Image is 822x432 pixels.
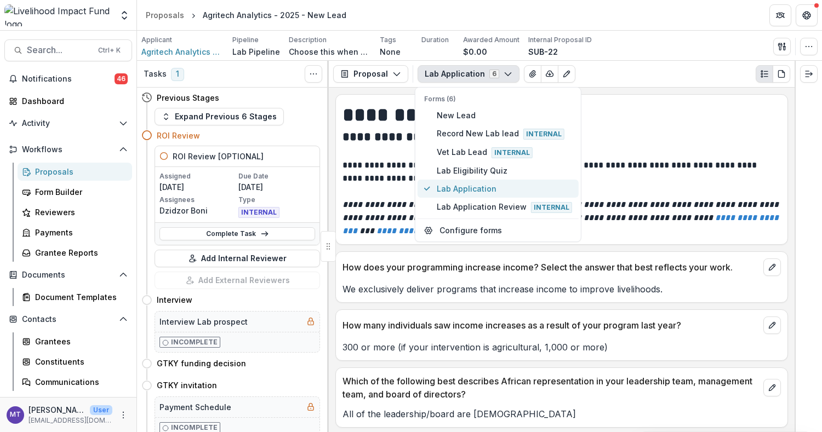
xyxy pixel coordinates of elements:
span: Search... [27,45,92,55]
p: How does your programming increase income? Select the answer that best reflects your work. [342,261,759,274]
div: Constituents [35,356,123,367]
p: SUB-22 [528,46,558,57]
h4: GTKY funding decision [157,358,246,369]
a: Complete Task [159,227,315,240]
div: Ctrl + K [96,44,123,56]
p: Which of the following best describes African representation in your leadership team, management ... [342,375,759,401]
button: Search... [4,39,132,61]
button: Lab Application6 [418,65,520,83]
div: Form Builder [35,186,123,198]
button: Expand right [800,65,818,83]
div: Grantees [35,336,123,347]
p: Type [238,195,315,205]
a: Form Builder [18,183,132,201]
span: Lab Application [437,183,572,194]
span: Documents [22,270,115,280]
p: Lab Pipeline [232,46,280,57]
span: Lab Eligibility Quiz [437,165,572,176]
span: INTERNAL [238,207,279,218]
button: Add External Reviewers [155,272,320,289]
a: Grantee Reports [18,244,132,262]
div: Document Templates [35,291,123,303]
p: Due Date [238,171,315,181]
p: Duration [421,35,449,45]
button: edit [763,379,781,396]
a: Reviewers [18,203,132,221]
span: Contacts [22,315,115,324]
div: Proposals [35,166,123,177]
span: 46 [115,73,128,84]
div: Grantee Reports [35,247,123,258]
button: Proposal [333,65,408,83]
button: Open Workflows [4,141,132,158]
p: User [90,405,112,415]
span: Internal [523,129,564,140]
h5: Interview Lab prospect [159,316,248,327]
button: Open Activity [4,114,132,132]
p: Incomplete [171,337,218,347]
p: Forms (6) [424,94,572,104]
button: View Attached Files [524,65,541,83]
span: Workflows [22,145,115,154]
button: Add Internal Reviewer [155,250,320,267]
p: Choose this when adding a new proposal to the first stage of a pipeline. [289,46,371,57]
div: Payments [35,227,123,238]
span: Lab Application Review [437,201,572,213]
p: Dzidzor Boni [159,205,236,216]
p: Pipeline [232,35,259,45]
p: How many individuals saw income increases as a result of your program last year? [342,319,759,332]
span: Internal [531,202,572,213]
button: Open entity switcher [117,4,132,26]
a: Agritech Analytics Limited [141,46,224,57]
button: Open Data & Reporting [4,395,132,413]
img: Livelihood Impact Fund logo [4,4,112,26]
a: Payments [18,223,132,241]
h4: ROI Review [157,130,200,141]
span: 1 [171,68,184,81]
p: Assigned [159,171,236,181]
nav: breadcrumb [141,7,351,23]
button: Open Documents [4,266,132,284]
h5: ROI Review [OPTIONAL] [173,151,264,162]
button: Partners [769,4,791,26]
div: Communications [35,376,123,388]
button: Edit as form [558,65,575,83]
p: None [380,46,401,57]
button: Open Contacts [4,310,132,328]
a: Dashboard [4,92,132,110]
p: 300 or more (if your intervention is agricultural, 1,000 or more) [342,341,781,354]
p: [DATE] [159,181,236,193]
button: More [117,408,130,422]
a: Communications [18,373,132,391]
span: New Lead [437,110,572,121]
p: Assignees [159,195,236,205]
a: Grantees [18,332,132,350]
h4: Interview [157,294,192,306]
button: Expand Previous 6 Stages [155,108,284,125]
a: Document Templates [18,288,132,306]
p: All of the leadership/board are [DEMOGRAPHIC_DATA] [342,407,781,421]
button: PDF view [773,65,790,83]
button: Notifications46 [4,70,132,88]
h3: Tasks [144,70,167,79]
span: Vet Lab Lead [437,146,572,158]
div: Agritech Analytics - 2025 - New Lead [203,9,346,21]
button: Get Help [796,4,818,26]
p: Description [289,35,327,45]
a: Constituents [18,353,132,371]
button: edit [763,258,781,276]
p: Applicant [141,35,172,45]
button: edit [763,316,781,334]
div: Proposals [146,9,184,21]
p: Internal Proposal ID [528,35,592,45]
button: Toggle View Cancelled Tasks [305,65,322,83]
span: Notifications [22,74,115,84]
p: We exclusively deliver programs that increase income to improve livelihoods. [342,283,781,296]
h4: GTKY invitation [157,379,217,391]
p: [PERSON_NAME] [28,404,85,416]
a: Proposals [141,7,189,23]
p: [EMAIL_ADDRESS][DOMAIN_NAME] [28,416,112,425]
div: Reviewers [35,206,123,218]
h5: Payment Schedule [159,401,231,413]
